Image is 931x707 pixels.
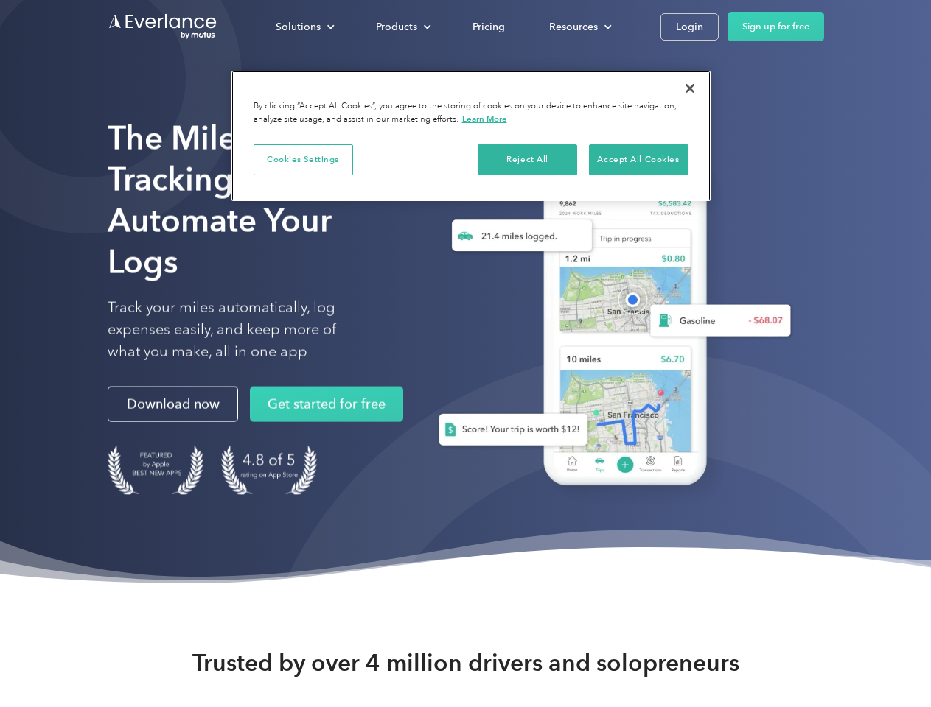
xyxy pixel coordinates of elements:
button: Accept All Cookies [589,144,688,175]
button: Cookies Settings [254,144,353,175]
div: Solutions [276,18,321,36]
div: Resources [549,18,598,36]
img: Badge for Featured by Apple Best New Apps [108,446,203,495]
div: Privacy [231,71,711,201]
a: Get started for free [250,387,403,422]
button: Close [674,72,706,105]
button: Reject All [478,144,577,175]
div: Products [376,18,417,36]
div: Solutions [261,14,346,40]
div: Pricing [473,18,505,36]
a: Sign up for free [728,12,824,41]
a: Go to homepage [108,13,218,41]
div: Products [361,14,443,40]
img: Everlance, mileage tracker app, expense tracking app [415,140,803,507]
a: Download now [108,387,238,422]
strong: Trusted by over 4 million drivers and solopreneurs [192,648,739,678]
div: By clicking “Accept All Cookies”, you agree to the storing of cookies on your device to enhance s... [254,100,688,126]
img: 4.9 out of 5 stars on the app store [221,446,317,495]
a: Pricing [458,14,520,40]
a: More information about your privacy, opens in a new tab [462,113,507,124]
p: Track your miles automatically, log expenses easily, and keep more of what you make, all in one app [108,297,371,363]
div: Resources [534,14,624,40]
a: Login [660,13,719,41]
div: Cookie banner [231,71,711,201]
div: Login [676,18,703,36]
